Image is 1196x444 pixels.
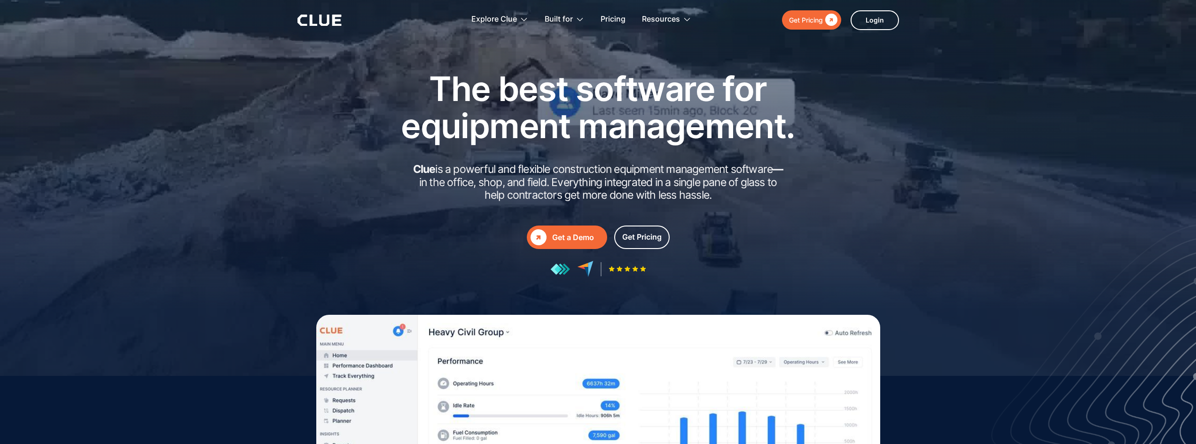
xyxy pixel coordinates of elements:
a: Get a Demo [527,226,607,249]
div:  [531,229,547,245]
img: reviews at getapp [550,263,570,275]
div: Built for [545,5,584,34]
div: Resources [642,5,691,34]
div: Resources [642,5,680,34]
strong: — [773,163,783,176]
div: Get Pricing [789,14,823,26]
div: Explore Clue [471,5,528,34]
strong: Clue [413,163,436,176]
div: Get a Demo [552,232,603,243]
h1: The best software for equipment management. [387,70,810,144]
div: Get Pricing [622,231,662,243]
a: Get Pricing [614,226,670,249]
a: Get Pricing [782,10,841,30]
img: Five-star rating icon [609,266,646,272]
img: reviews at capterra [577,261,594,277]
div:  [823,14,837,26]
div: Explore Clue [471,5,517,34]
div: Built for [545,5,573,34]
a: Pricing [601,5,625,34]
h2: is a powerful and flexible construction equipment management software in the office, shop, and fi... [410,163,786,202]
a: Login [851,10,899,30]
